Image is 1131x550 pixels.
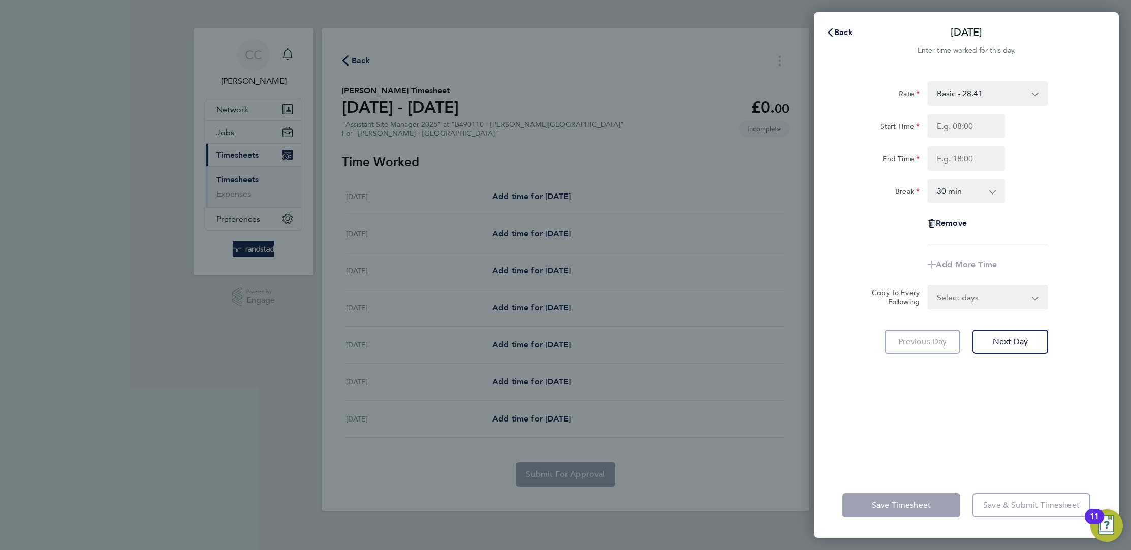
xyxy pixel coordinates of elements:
button: Back [816,22,863,43]
button: Remove [928,219,967,228]
span: Next Day [993,337,1028,347]
button: Open Resource Center, 11 new notifications [1090,509,1123,542]
button: Next Day [972,330,1048,354]
div: Enter time worked for this day. [814,45,1119,57]
label: End Time [883,154,920,167]
label: Rate [899,89,920,102]
span: Remove [936,218,967,228]
label: Copy To Every Following [864,288,920,306]
input: E.g. 18:00 [928,146,1005,171]
p: [DATE] [951,25,982,40]
span: Back [834,27,853,37]
label: Start Time [880,122,920,134]
div: 11 [1090,516,1099,530]
input: E.g. 08:00 [928,114,1005,138]
label: Break [895,187,920,199]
